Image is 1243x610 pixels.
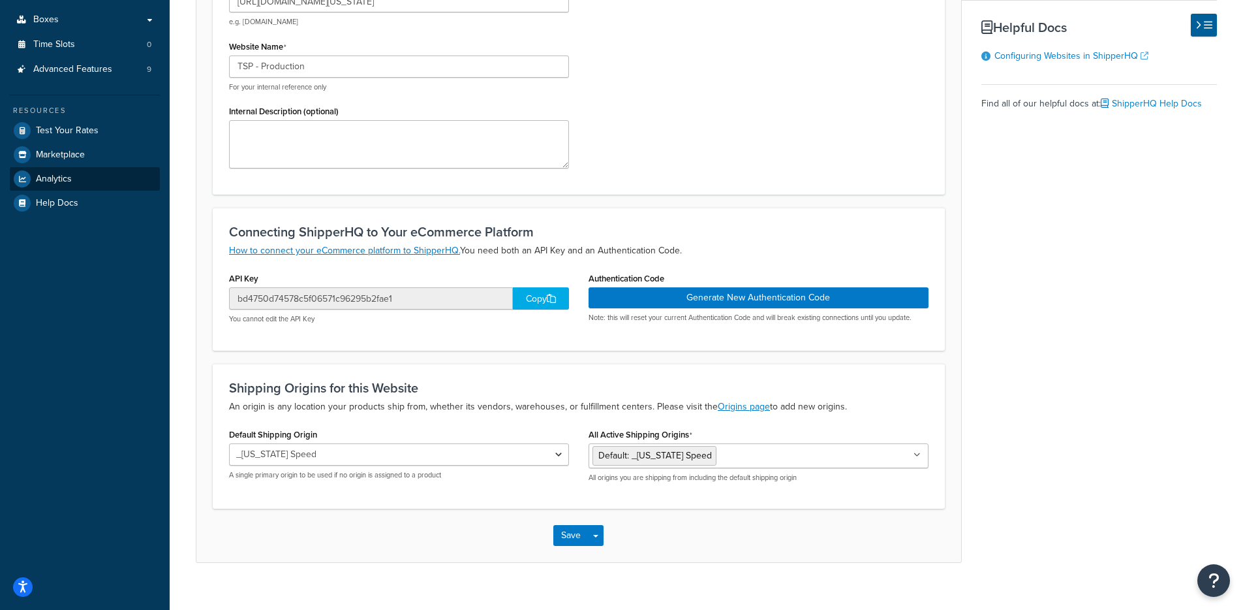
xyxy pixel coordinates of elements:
label: All Active Shipping Origins [589,430,692,440]
label: Internal Description (optional) [229,106,339,116]
p: You cannot edit the API Key [229,314,569,324]
a: Analytics [10,167,160,191]
p: An origin is any location your products ship from, whether its vendors, warehouses, or fulfillmen... [229,399,928,415]
span: Help Docs [36,198,78,209]
p: Note: this will reset your current Authentication Code and will break existing connections until ... [589,313,928,323]
a: How to connect your eCommerce platform to ShipperHQ. [229,244,460,257]
div: Resources [10,105,160,116]
button: Generate New Authentication Code [589,287,928,308]
div: Copy [513,287,569,310]
label: Website Name [229,42,286,52]
span: Analytics [36,174,72,185]
div: Find all of our helpful docs at: [981,84,1217,113]
span: Advanced Features [33,64,112,75]
p: For your internal reference only [229,82,569,92]
a: Marketplace [10,143,160,167]
label: API Key [229,274,258,283]
a: Boxes [10,8,160,32]
p: A single primary origin to be used if no origin is assigned to a product [229,470,569,480]
span: Time Slots [33,39,75,50]
label: Authentication Code [589,274,664,283]
p: All origins you are shipping from including the default shipping origin [589,473,928,483]
button: Hide Help Docs [1191,14,1217,37]
li: Time Slots [10,33,160,57]
span: Test Your Rates [36,125,99,136]
a: Time Slots0 [10,33,160,57]
li: Advanced Features [10,57,160,82]
p: You need both an API Key and an Authentication Code. [229,243,928,259]
span: 9 [147,64,151,75]
a: Origins page [718,400,770,413]
button: Open Resource Center [1197,564,1230,597]
label: Default Shipping Origin [229,430,317,440]
h3: Shipping Origins for this Website [229,381,928,395]
h3: Helpful Docs [981,20,1217,35]
a: Help Docs [10,191,160,215]
button: Save [553,525,589,546]
h3: Connecting ShipperHQ to Your eCommerce Platform [229,225,928,239]
a: Test Your Rates [10,119,160,142]
span: Boxes [33,14,59,25]
a: Configuring Websites in ShipperHQ [994,49,1148,63]
span: Default: _[US_STATE] Speed [598,449,712,462]
a: ShipperHQ Help Docs [1101,97,1202,110]
span: Marketplace [36,150,85,161]
p: e.g. [DOMAIN_NAME] [229,17,569,27]
a: Advanced Features9 [10,57,160,82]
span: 0 [147,39,151,50]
